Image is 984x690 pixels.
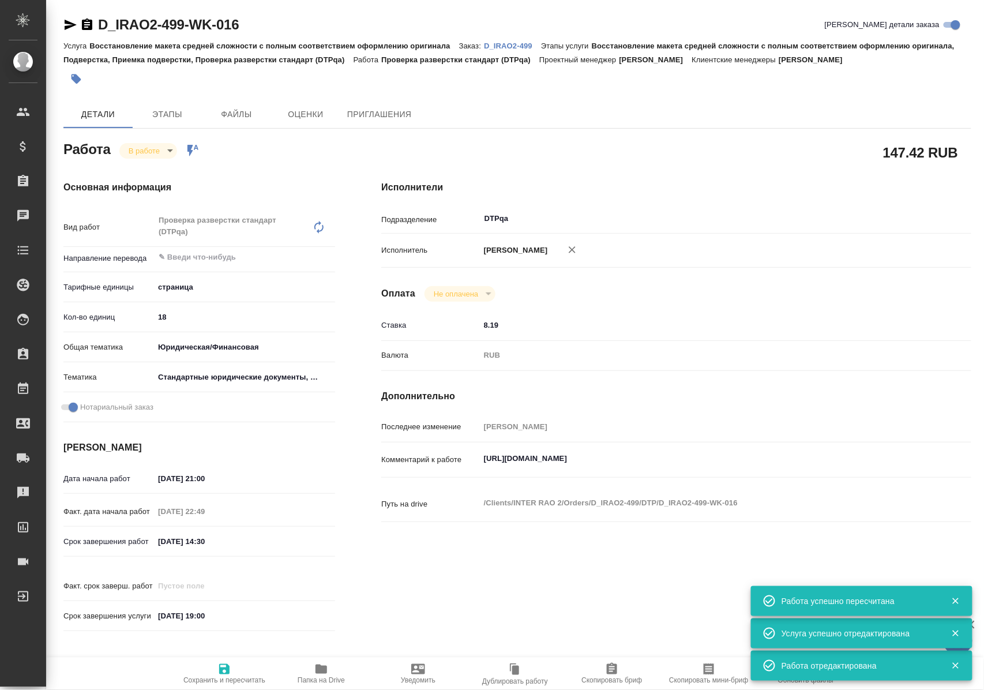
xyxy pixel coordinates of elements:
button: Open [916,217,918,220]
button: Скопировать ссылку для ЯМессенджера [63,18,77,32]
button: Сохранить и пересчитать [176,658,273,690]
p: Факт. срок заверш. работ [63,580,154,592]
textarea: /Clients/INTER RAO 2/Orders/D_IRAO2-499/DTP/D_IRAO2-499-WK-016 [480,493,922,513]
input: Пустое поле [480,418,922,435]
button: Добавить тэг [63,66,89,92]
p: Вид работ [63,222,154,233]
p: Ставка [381,320,479,331]
a: D_IRAO2-499-WK-016 [98,17,239,32]
button: Уведомить [370,658,467,690]
p: D_IRAO2-499 [484,42,541,50]
p: Исполнитель [381,245,479,256]
span: Приглашения [347,107,412,122]
div: RUB [480,346,922,365]
span: Скопировать мини-бриф [669,676,748,684]
button: Закрыть [944,661,967,671]
span: Детали [70,107,126,122]
p: Общая тематика [63,342,154,353]
p: [PERSON_NAME] [779,55,851,64]
button: Закрыть [944,628,967,639]
p: Этапы услуги [541,42,592,50]
textarea: [URL][DOMAIN_NAME] [480,449,922,468]
p: Срок завершения услуги [63,610,154,622]
p: [PERSON_NAME] [619,55,692,64]
input: ✎ Введи что-нибудь [154,533,255,550]
input: ✎ Введи что-нибудь [157,250,293,264]
p: Направление перевода [63,253,154,264]
h4: Дополнительно [381,389,971,403]
button: Дублировать работу [467,658,564,690]
p: Проверка разверстки стандарт (DTPqa) [381,55,539,64]
input: ✎ Введи что-нибудь [154,607,255,624]
div: Работа отредактирована [782,660,934,672]
p: Валюта [381,350,479,361]
p: [PERSON_NAME] [480,245,548,256]
p: Путь на drive [381,498,479,510]
button: Скопировать бриф [564,658,660,690]
span: Сохранить и пересчитать [183,676,265,684]
p: Заказ: [459,42,484,50]
p: Работа [354,55,382,64]
span: [PERSON_NAME] детали заказа [825,19,940,31]
button: Open [329,256,331,258]
div: В работе [119,143,177,159]
input: Пустое поле [154,577,255,594]
div: Юридическая/Финансовая [154,337,335,357]
p: Услуга [63,42,89,50]
h2: 147.42 RUB [883,142,958,162]
h2: Работа [63,138,111,159]
p: Последнее изменение [381,421,479,433]
p: Подразделение [381,214,479,226]
p: Комментарий к работе [381,454,479,466]
span: Нотариальный заказ [80,402,153,413]
h4: Оплата [381,287,415,301]
div: Стандартные юридические документы, договоры, уставы [154,367,335,387]
input: ✎ Введи что-нибудь [154,309,335,325]
p: Тематика [63,372,154,383]
button: Закрыть [944,596,967,606]
span: Дублировать работу [482,677,548,685]
span: Папка на Drive [298,676,345,684]
span: Оценки [278,107,333,122]
div: страница [154,277,335,297]
div: Услуга успешно отредактирована [782,628,934,639]
div: Работа успешно пересчитана [782,595,934,607]
p: Тарифные единицы [63,282,154,293]
p: Дата начала работ [63,473,154,485]
h4: Основная информация [63,181,335,194]
input: ✎ Введи что-нибудь [154,470,255,487]
p: Срок завершения работ [63,536,154,547]
h4: [PERSON_NAME] [63,441,335,455]
p: Кол-во единиц [63,312,154,323]
span: Уведомить [401,676,435,684]
span: Скопировать бриф [581,676,642,684]
button: Скопировать ссылку [80,18,94,32]
button: Удалить исполнителя [559,237,585,262]
p: Факт. дата начала работ [63,506,154,517]
p: Проектный менеджер [539,55,619,64]
span: Этапы [140,107,195,122]
p: Восстановление макета средней сложности с полным соответствием оформлению оригинала [89,42,459,50]
button: Папка на Drive [273,658,370,690]
input: Пустое поле [154,503,255,520]
div: В работе [425,286,495,302]
p: Клиентские менеджеры [692,55,779,64]
input: ✎ Введи что-нибудь [480,317,922,333]
button: Не оплачена [430,289,482,299]
span: Файлы [209,107,264,122]
button: В работе [125,146,163,156]
h4: Исполнители [381,181,971,194]
button: Скопировать мини-бриф [660,658,757,690]
a: D_IRAO2-499 [484,40,541,50]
